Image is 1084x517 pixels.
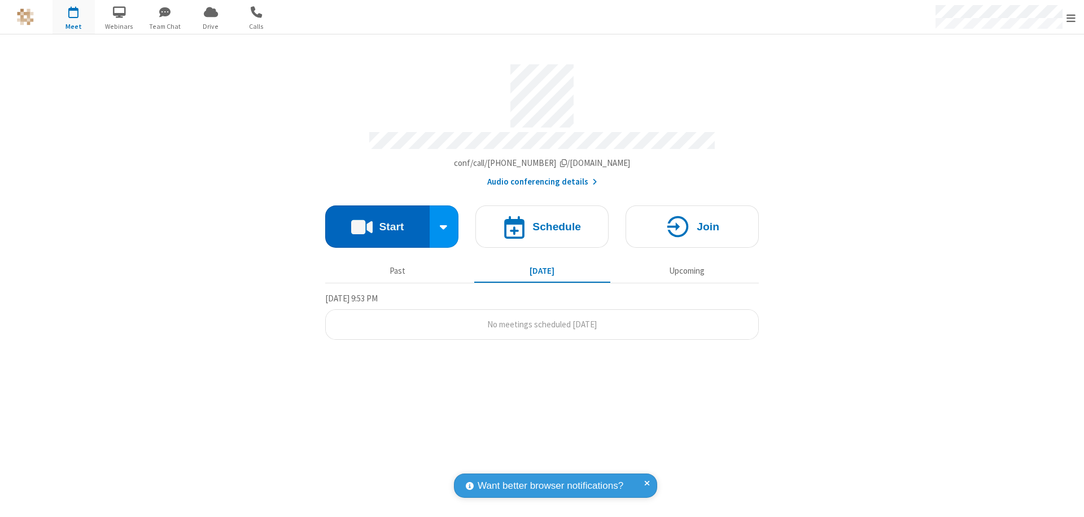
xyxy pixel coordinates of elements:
[325,292,759,340] section: Today's Meetings
[487,176,597,189] button: Audio conferencing details
[454,157,631,168] span: Copy my meeting room link
[487,319,597,330] span: No meetings scheduled [DATE]
[17,8,34,25] img: QA Selenium DO NOT DELETE OR CHANGE
[98,21,141,32] span: Webinars
[626,205,759,248] button: Join
[330,260,466,282] button: Past
[475,205,609,248] button: Schedule
[53,21,95,32] span: Meet
[619,260,755,282] button: Upcoming
[379,221,404,232] h4: Start
[235,21,278,32] span: Calls
[478,479,623,493] span: Want better browser notifications?
[325,293,378,304] span: [DATE] 9:53 PM
[430,205,459,248] div: Start conference options
[532,221,581,232] h4: Schedule
[325,205,430,248] button: Start
[454,157,631,170] button: Copy my meeting room linkCopy my meeting room link
[325,56,759,189] section: Account details
[144,21,186,32] span: Team Chat
[697,221,719,232] h4: Join
[190,21,232,32] span: Drive
[474,260,610,282] button: [DATE]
